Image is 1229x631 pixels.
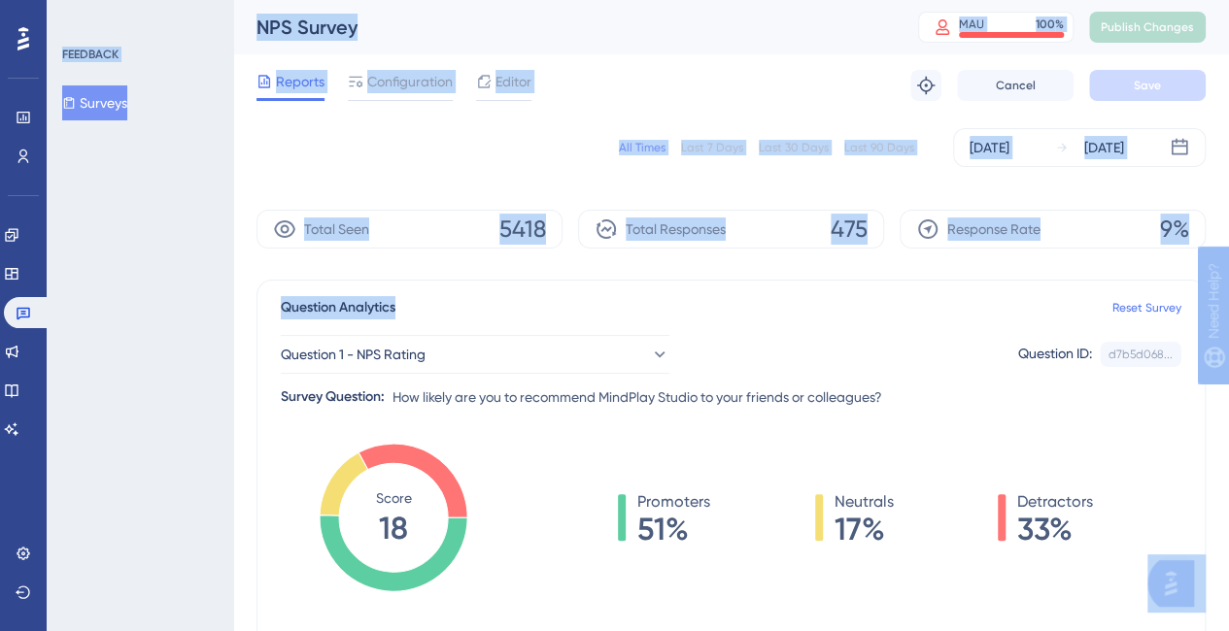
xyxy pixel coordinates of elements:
div: Question ID: [1018,342,1092,367]
tspan: Score [376,490,412,506]
span: 9% [1160,214,1189,245]
div: d7b5d068... [1109,347,1173,362]
div: Last 90 Days [844,140,914,155]
span: 33% [1017,514,1093,545]
span: Configuration [367,70,453,93]
span: Reports [276,70,324,93]
span: Editor [495,70,531,93]
span: 475 [831,214,868,245]
span: 51% [637,514,710,545]
span: Total Responses [626,217,726,241]
span: Promoters [637,490,710,514]
div: Last 30 Days [759,140,829,155]
span: Detractors [1017,490,1093,514]
button: Save [1089,70,1206,101]
tspan: 18 [379,509,408,546]
span: 5418 [499,214,546,245]
span: Neutrals [835,490,894,514]
button: Question 1 - NPS Rating [281,335,669,374]
div: NPS Survey [256,14,870,41]
span: 17% [835,514,894,545]
div: 100 % [1036,17,1064,32]
div: Last 7 Days [681,140,743,155]
span: Total Seen [304,217,369,241]
div: Survey Question: [281,385,385,409]
div: All Times [619,140,666,155]
button: Publish Changes [1089,12,1206,43]
iframe: UserGuiding AI Assistant Launcher [1147,554,1206,613]
button: Surveys [62,85,127,120]
span: Question Analytics [281,296,395,319]
div: MAU [959,17,984,32]
div: FEEDBACK [62,47,119,62]
span: How likely are you to recommend MindPlay Studio to your friends or colleagues? [393,385,882,409]
a: Reset Survey [1112,300,1181,315]
span: Need Help? [46,5,121,28]
div: [DATE] [970,136,1009,159]
div: [DATE] [1084,136,1124,159]
span: Response Rate [947,217,1041,241]
span: Save [1134,78,1161,93]
span: Cancel [996,78,1036,93]
span: Question 1 - NPS Rating [281,343,426,366]
button: Cancel [957,70,1074,101]
span: Publish Changes [1101,19,1194,35]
